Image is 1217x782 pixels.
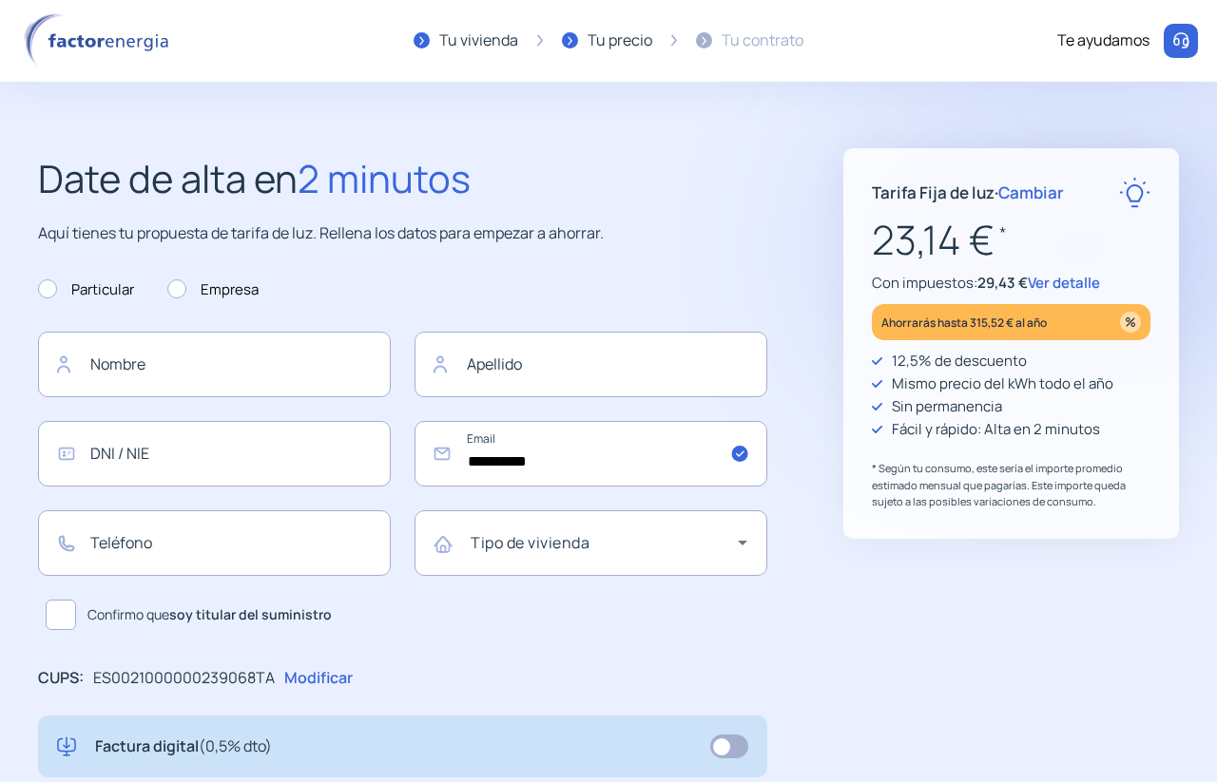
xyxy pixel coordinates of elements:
[169,605,332,623] b: soy titular del suministro
[892,372,1113,395] p: Mismo precio del kWh todo el año
[38,666,84,691] p: CUPS:
[881,312,1047,334] p: Ahorrarás hasta 315,52 € al año
[588,29,652,53] div: Tu precio
[439,29,518,53] div: Tu vivienda
[38,221,767,246] p: Aquí tienes tu propuesta de tarifa de luz. Rellena los datos para empezar a ahorrar.
[87,604,332,625] span: Confirmo que
[977,273,1028,293] span: 29,43 €
[1120,312,1141,333] img: percentage_icon.svg
[872,180,1064,205] p: Tarifa Fija de luz ·
[38,148,767,209] h2: Date de alta en
[167,278,259,301] label: Empresa
[892,350,1027,372] p: 12,5% de descuento
[1119,177,1150,208] img: rate-E.svg
[284,666,353,691] p: Modificar
[1028,273,1100,293] span: Ver detalle
[95,734,272,759] p: Factura digital
[872,272,1150,295] p: Con impuestos:
[722,29,803,53] div: Tu contrato
[892,418,1100,441] p: Fácil y rápido: Alta en 2 minutos
[199,735,272,756] span: (0,5% dto)
[298,152,471,204] span: 2 minutos
[892,395,1002,418] p: Sin permanencia
[57,734,76,759] img: digital-invoice.svg
[872,460,1150,510] p: * Según tu consumo, este sería el importe promedio estimado mensual que pagarías. Este importe qu...
[872,208,1150,272] p: 23,14 €
[1171,31,1190,50] img: llamar
[1057,29,1149,53] div: Te ayudamos
[998,181,1064,203] span: Cambiar
[19,13,181,68] img: logo factor
[93,666,275,691] p: ES0021000000239068TA
[471,532,589,553] mat-label: Tipo de vivienda
[38,278,134,301] label: Particular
